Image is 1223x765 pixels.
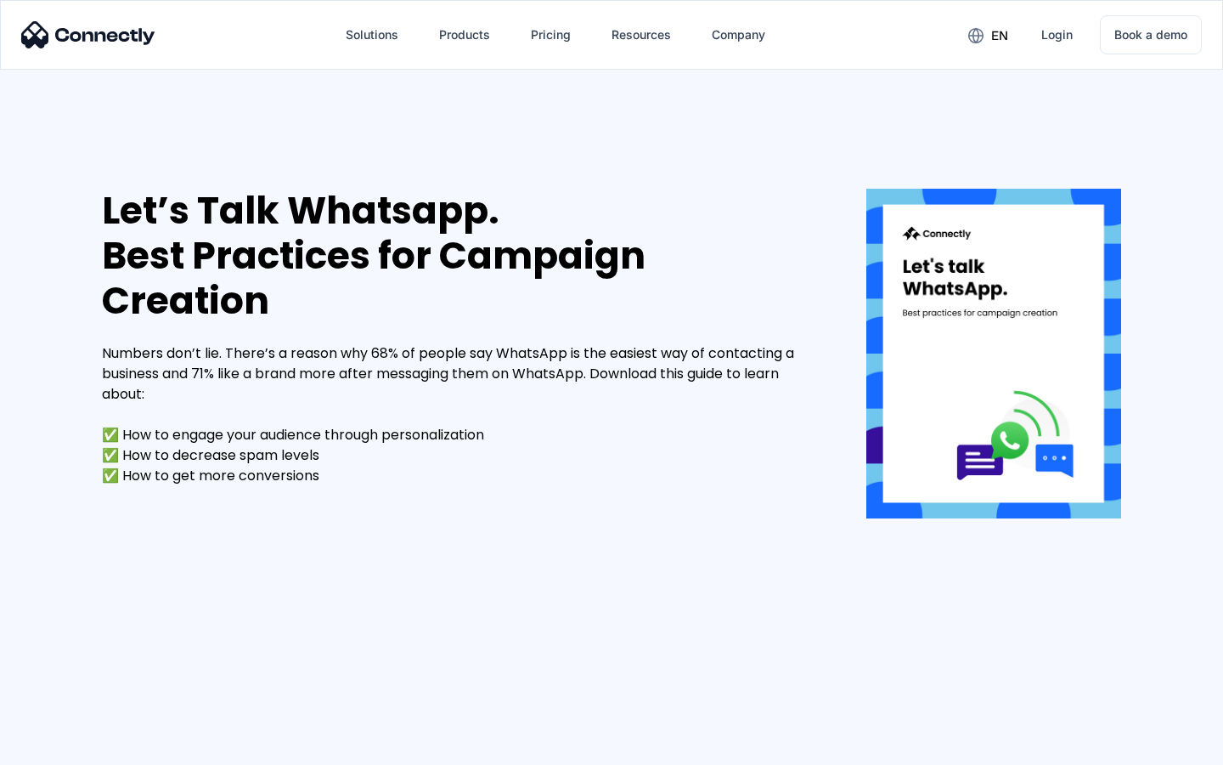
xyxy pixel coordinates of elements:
img: Connectly Logo [21,21,155,48]
div: Numbers don’t lie. There’s a reason why 68% of people say WhatsApp is the easiest way of contacti... [102,343,815,486]
div: Let’s Talk Whatsapp. Best Practices for Campaign Creation [102,189,815,323]
div: en [955,22,1021,48]
div: Solutions [332,14,412,55]
div: Solutions [346,23,398,47]
div: Company [712,23,765,47]
div: Resources [611,23,671,47]
div: en [991,24,1008,48]
ul: Language list [34,735,102,759]
a: Pricing [517,14,584,55]
div: Products [426,14,504,55]
a: Login [1028,14,1086,55]
a: Book a demo [1100,15,1202,54]
aside: Language selected: English [17,735,102,759]
div: Login [1041,23,1073,47]
div: Products [439,23,490,47]
div: Company [698,14,779,55]
div: Resources [598,14,685,55]
div: Pricing [531,23,571,47]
